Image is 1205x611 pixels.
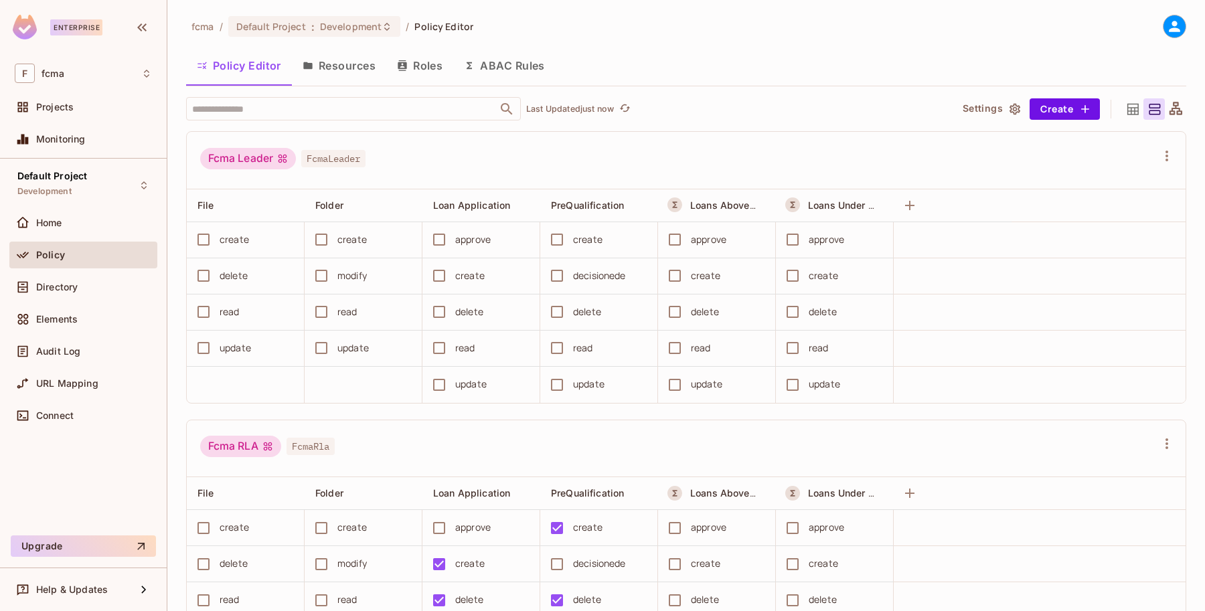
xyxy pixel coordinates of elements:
button: A Resource Set is a dynamically conditioned resource, defined by real-time criteria. [667,197,682,212]
div: delete [455,304,483,319]
div: delete [691,592,719,607]
span: Loans Under 100000 [808,487,903,499]
button: Create [1030,98,1100,120]
div: decisionede [573,556,626,571]
div: approve [455,520,491,535]
div: create [573,520,602,535]
div: Fcma RLA [200,436,281,457]
div: create [220,232,249,247]
div: create [573,232,602,247]
span: Folder [315,199,343,211]
div: decisionede [573,268,626,283]
span: Monitoring [36,134,86,145]
span: Folder [315,487,343,499]
span: PreQualification [551,199,624,211]
div: delete [573,304,601,319]
button: Open [497,100,516,118]
div: read [455,341,475,355]
span: Loan Application [433,199,510,211]
div: read [220,304,240,319]
span: Audit Log [36,346,80,357]
button: Policy Editor [186,49,292,82]
span: Development [17,186,72,197]
li: / [220,20,223,33]
div: create [691,556,720,571]
div: create [337,232,367,247]
span: Workspace: fcma [42,68,64,79]
div: create [455,556,485,571]
div: create [809,556,838,571]
div: Enterprise [50,19,102,35]
span: refresh [619,102,631,116]
button: Roles [386,49,453,82]
div: read [337,592,357,607]
div: approve [691,232,726,247]
div: approve [691,520,726,535]
div: approve [809,232,844,247]
span: Elements [36,314,78,325]
span: F [15,64,35,83]
span: File [197,487,214,499]
img: SReyMgAAAABJRU5ErkJggg== [13,15,37,39]
button: A Resource Set is a dynamically conditioned resource, defined by real-time criteria. [785,197,800,212]
button: A Resource Set is a dynamically conditioned resource, defined by real-time criteria. [667,486,682,501]
div: modify [337,268,367,283]
span: Projects [36,102,74,112]
div: create [809,268,838,283]
div: Fcma Leader [200,148,296,169]
p: Last Updated just now [526,104,614,114]
span: : [311,21,315,32]
button: Resources [292,49,386,82]
span: FcmaRla [287,438,335,455]
button: A Resource Set is a dynamically conditioned resource, defined by real-time criteria. [785,486,800,501]
button: Settings [957,98,1024,120]
div: create [337,520,367,535]
div: delete [220,268,248,283]
span: Home [36,217,62,228]
span: Click to refresh data [614,101,633,117]
span: Policy Editor [414,20,473,33]
span: Default Project [17,171,87,181]
div: create [691,268,720,283]
button: ABAC Rules [453,49,556,82]
div: approve [455,232,491,247]
div: delete [455,592,483,607]
div: create [220,520,249,535]
div: read [573,341,593,355]
div: delete [573,592,601,607]
div: update [691,377,722,391]
div: update [573,377,605,391]
span: the active workspace [191,20,214,33]
div: read [691,341,711,355]
div: update [809,377,840,391]
div: update [455,377,487,391]
div: read [337,304,357,319]
div: update [220,341,251,355]
div: modify [337,556,367,571]
span: FcmaLeader [301,150,366,167]
span: Connect [36,410,74,421]
button: refresh [617,101,633,117]
div: create [455,268,485,283]
div: delete [691,304,719,319]
span: Default Project [236,20,306,33]
div: delete [809,304,837,319]
div: delete [809,592,837,607]
button: Upgrade [11,535,156,557]
span: Development [320,20,382,33]
span: Directory [36,282,78,292]
li: / [406,20,409,33]
span: Policy [36,250,65,260]
div: approve [809,520,844,535]
div: read [220,592,240,607]
div: update [337,341,369,355]
span: Loans Under 100000 [808,199,903,211]
span: Help & Updates [36,584,108,595]
span: Loans Above 100000 [690,199,787,211]
span: PreQualification [551,487,624,499]
div: delete [220,556,248,571]
div: read [809,341,829,355]
span: URL Mapping [36,378,98,389]
span: Loans Above 100000 [690,487,787,499]
span: File [197,199,214,211]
